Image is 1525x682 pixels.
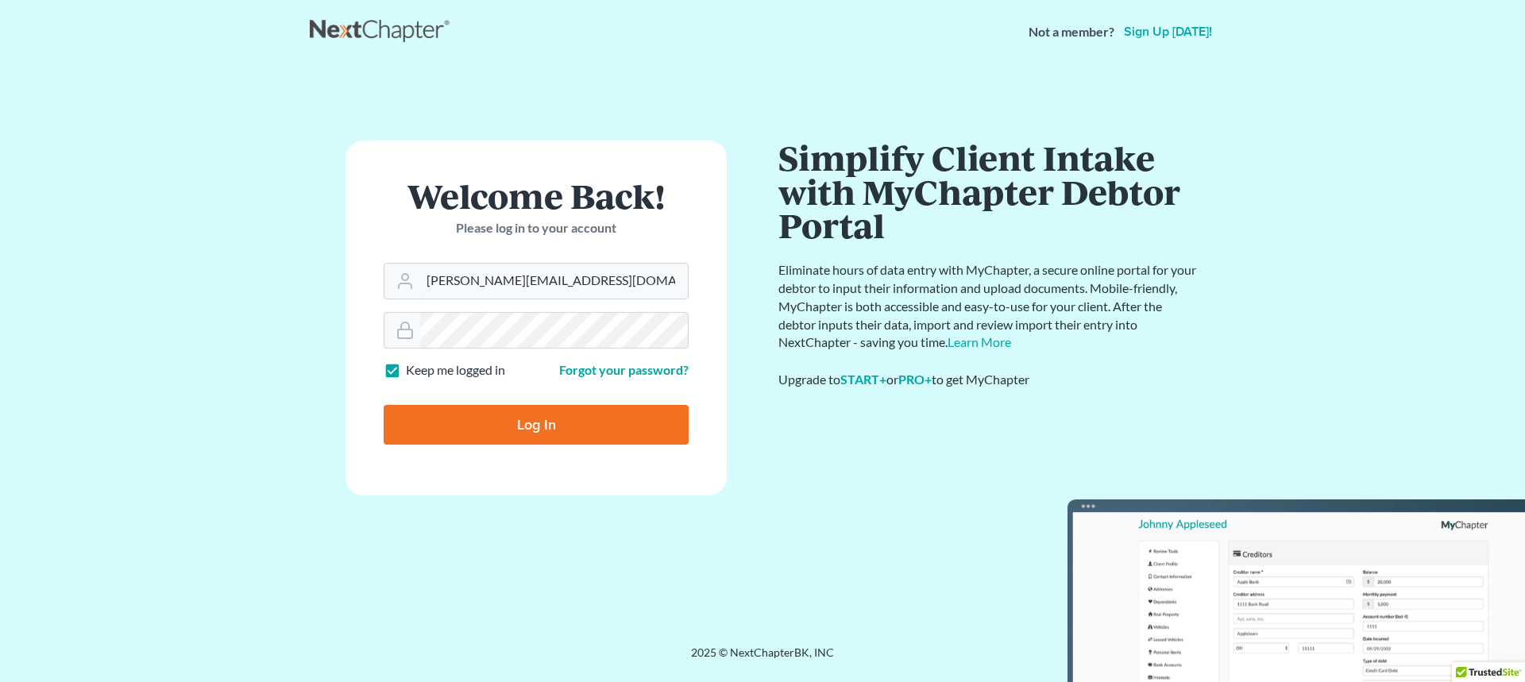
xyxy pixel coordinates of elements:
input: Email Address [420,264,688,299]
p: Please log in to your account [384,219,689,237]
h1: Simplify Client Intake with MyChapter Debtor Portal [778,141,1199,242]
a: Learn More [948,334,1011,349]
a: Forgot your password? [559,362,689,377]
p: Eliminate hours of data entry with MyChapter, a secure online portal for your debtor to input the... [778,261,1199,352]
strong: Not a member? [1029,23,1114,41]
h1: Welcome Back! [384,179,689,213]
input: Log In [384,405,689,445]
a: START+ [840,372,886,387]
a: PRO+ [898,372,932,387]
label: Keep me logged in [406,361,505,380]
div: Upgrade to or to get MyChapter [778,371,1199,389]
a: Sign up [DATE]! [1121,25,1215,38]
div: 2025 © NextChapterBK, INC [310,645,1215,673]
